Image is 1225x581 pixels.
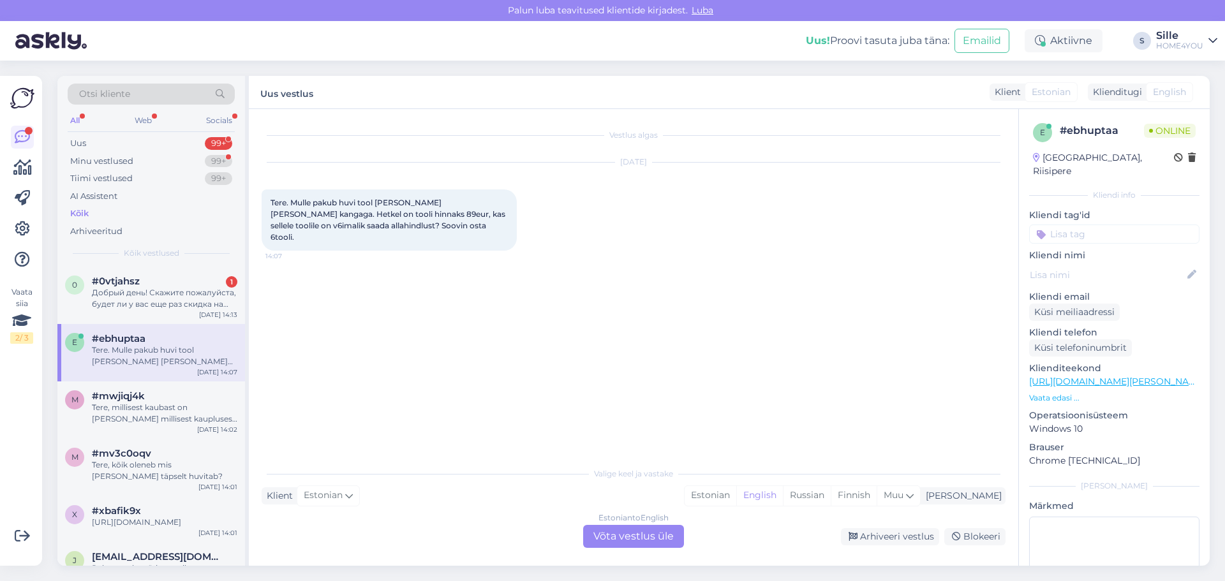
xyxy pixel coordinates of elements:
div: Tiimi vestlused [70,172,133,185]
span: Tere. Mulle pakub huvi tool [PERSON_NAME] [PERSON_NAME] kangaga. Hetkel on tooli hinnaks 89eur, k... [271,198,507,242]
span: English [1153,85,1186,99]
span: Online [1144,124,1196,138]
div: Tere. Mulle pakub huvi tool [PERSON_NAME] [PERSON_NAME] kangaga. Hetkel on tooli hinnaks 89eur, k... [92,344,237,367]
p: Kliendi email [1029,290,1199,304]
div: Blokeeri [944,528,1006,545]
div: Kliendi info [1029,189,1199,201]
span: Estonian [1032,85,1071,99]
div: Sille [1156,31,1203,41]
p: Brauser [1029,441,1199,454]
input: Lisa nimi [1030,268,1185,282]
div: Uus [70,137,86,150]
div: Küsi telefoninumbrit [1029,339,1132,357]
div: [DATE] 14:01 [198,528,237,538]
span: Luba [688,4,717,16]
p: Kliendi nimi [1029,249,1199,262]
p: Windows 10 [1029,422,1199,436]
span: m [71,452,78,462]
div: Finnish [831,486,877,505]
div: Estonian [685,486,736,505]
span: #mwjiqj4k [92,390,145,402]
span: m [71,395,78,404]
div: Aktiivne [1025,29,1102,52]
a: SilleHOME4YOU [1156,31,1217,51]
div: Добрый день! Скажите пожалуйста, будет ли у вас еще раз скидка на эту кровать с 2 матрасами??? Па... [92,287,237,310]
div: [PERSON_NAME] [1029,480,1199,492]
img: Askly Logo [10,86,34,110]
p: Vaata edasi ... [1029,392,1199,404]
p: Kliendi tag'id [1029,209,1199,222]
div: Valige keel ja vastake [262,468,1006,480]
div: 99+ [205,137,232,150]
span: Muu [884,489,903,501]
div: Klient [262,489,293,503]
div: 99+ [205,172,232,185]
div: Tere, kõik oleneb mis [PERSON_NAME] täpselt huvitab? [92,459,237,482]
div: [DATE] 14:13 [199,310,237,320]
div: Tere, millisest kaubast on [PERSON_NAME] millisest kauplusest on tellimus tehtud? [92,402,237,425]
div: [DATE] 14:07 [197,367,237,377]
label: Uus vestlus [260,84,313,101]
div: Minu vestlused [70,155,133,168]
div: Arhiveeritud [70,225,122,238]
span: Kõik vestlused [124,247,179,259]
div: S [1133,32,1151,50]
p: Operatsioonisüsteem [1029,409,1199,422]
div: [GEOGRAPHIC_DATA], Riisipere [1033,151,1174,178]
span: juljasmir@yandex.ru [92,551,225,563]
div: Vaata siia [10,286,33,344]
div: # ebhuptaa [1060,123,1144,138]
div: English [736,486,783,505]
div: Kõik [70,207,89,220]
a: [URL][DOMAIN_NAME][PERSON_NAME] [1029,376,1205,387]
div: Vestlus algas [262,129,1006,141]
span: j [73,555,77,565]
div: Arhiveeri vestlus [841,528,939,545]
span: e [1040,128,1045,137]
b: Uus! [806,34,830,47]
div: [URL][DOMAIN_NAME] [92,517,237,528]
span: #xbafik9x [92,505,141,517]
div: Web [132,112,154,129]
span: e [72,337,77,347]
div: Socials [204,112,235,129]
div: 1 [226,276,237,288]
div: Proovi tasuta juba täna: [806,33,949,48]
div: Russian [783,486,831,505]
p: Märkmed [1029,499,1199,513]
div: 2 / 3 [10,332,33,344]
div: [DATE] 14:01 [198,482,237,492]
div: HOME4YOU [1156,41,1203,51]
span: 0 [72,280,77,290]
div: Klienditugi [1088,85,1142,99]
div: [DATE] 14:02 [197,425,237,434]
div: [DATE] [262,156,1006,168]
p: Kliendi telefon [1029,326,1199,339]
span: Otsi kliente [79,87,130,101]
p: Chrome [TECHNICAL_ID] [1029,454,1199,467]
div: Klient [990,85,1021,99]
span: Estonian [304,489,343,503]
div: Küsi meiliaadressi [1029,304,1120,321]
span: #ebhuptaa [92,333,145,344]
span: x [72,510,77,519]
span: #0vtjahsz [92,276,140,287]
span: #mv3c0oqv [92,448,151,459]
div: AI Assistent [70,190,117,203]
p: Klienditeekond [1029,362,1199,375]
div: Estonian to English [598,512,669,524]
div: [PERSON_NAME] [921,489,1002,503]
div: 99+ [205,155,232,168]
div: Võta vestlus üle [583,525,684,548]
input: Lisa tag [1029,224,1199,244]
span: 14:07 [265,251,313,261]
button: Emailid [954,29,1009,53]
div: All [68,112,82,129]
